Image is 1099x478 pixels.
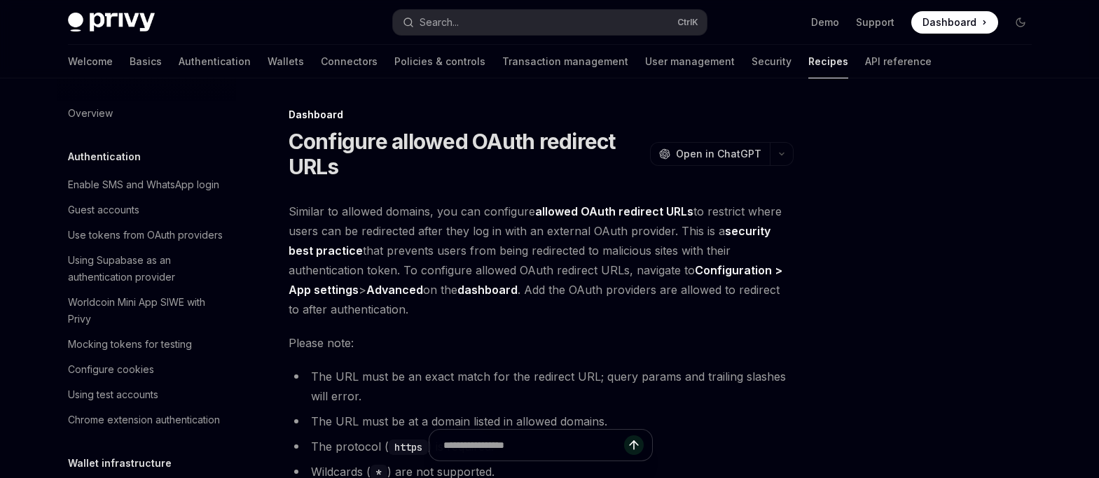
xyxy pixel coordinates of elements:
[268,45,304,78] a: Wallets
[457,283,518,297] a: dashboard
[289,367,794,406] li: The URL must be an exact match for the redirect URL; query params and trailing slashes will error.
[68,13,155,32] img: dark logo
[289,412,794,431] li: The URL must be at a domain listed in allowed domains.
[179,45,251,78] a: Authentication
[68,252,228,286] div: Using Supabase as an authentication provider
[57,223,236,248] a: Use tokens from OAuth providers
[68,294,228,328] div: Worldcoin Mini App SIWE with Privy
[68,386,158,403] div: Using test accounts
[68,455,172,472] h5: Wallet infrastructure
[676,147,761,161] span: Open in ChatGPT
[289,129,644,179] h1: Configure allowed OAuth redirect URLs
[650,142,770,166] button: Open in ChatGPT
[321,45,378,78] a: Connectors
[68,336,192,353] div: Mocking tokens for testing
[911,11,998,34] a: Dashboard
[68,176,219,193] div: Enable SMS and WhatsApp login
[57,197,236,223] a: Guest accounts
[68,105,113,122] div: Overview
[130,45,162,78] a: Basics
[1009,11,1032,34] button: Toggle dark mode
[393,10,707,35] button: Search...CtrlK
[752,45,792,78] a: Security
[865,45,932,78] a: API reference
[808,45,848,78] a: Recipes
[420,14,459,31] div: Search...
[68,45,113,78] a: Welcome
[57,172,236,197] a: Enable SMS and WhatsApp login
[502,45,628,78] a: Transaction management
[856,15,894,29] a: Support
[57,101,236,126] a: Overview
[811,15,839,29] a: Demo
[366,283,423,297] strong: Advanced
[289,108,794,122] div: Dashboard
[68,227,223,244] div: Use tokens from OAuth providers
[68,412,220,428] div: Chrome extension authentication
[289,202,794,319] span: Similar to allowed domains, you can configure to restrict where users can be redirected after the...
[68,361,154,378] div: Configure cookies
[394,45,485,78] a: Policies & controls
[57,407,236,433] a: Chrome extension authentication
[289,333,794,353] span: Please note:
[57,290,236,332] a: Worldcoin Mini App SIWE with Privy
[57,357,236,382] a: Configure cookies
[677,17,698,28] span: Ctrl K
[57,332,236,357] a: Mocking tokens for testing
[922,15,976,29] span: Dashboard
[57,382,236,407] a: Using test accounts
[289,224,770,258] strong: security best practice
[535,204,693,218] strong: allowed OAuth redirect URLs
[68,202,139,218] div: Guest accounts
[57,248,236,290] a: Using Supabase as an authentication provider
[624,435,644,455] button: Send message
[68,148,141,165] h5: Authentication
[645,45,735,78] a: User management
